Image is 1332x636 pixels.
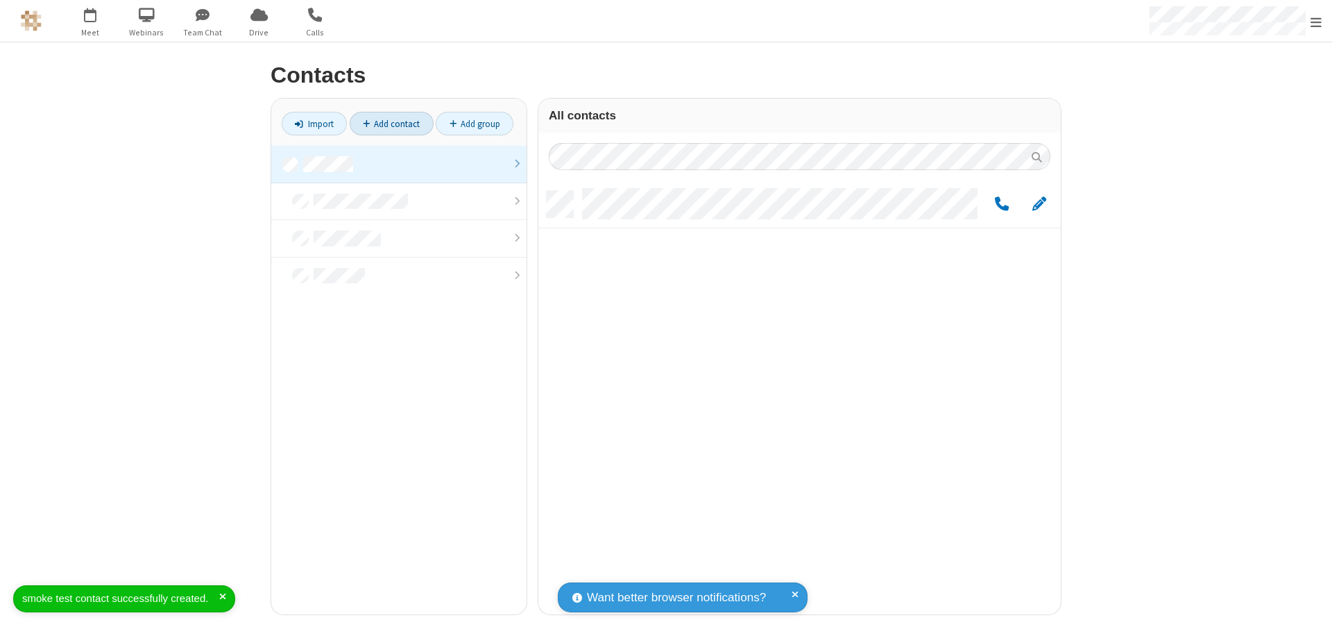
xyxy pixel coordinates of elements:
a: Add contact [350,112,434,135]
h2: Contacts [271,63,1061,87]
span: Calls [289,26,341,39]
span: Webinars [121,26,173,39]
span: Team Chat [177,26,229,39]
button: Edit [1025,196,1052,213]
img: QA Selenium DO NOT DELETE OR CHANGE [21,10,42,31]
button: Call by phone [988,196,1015,213]
a: Add group [436,112,513,135]
span: Drive [233,26,285,39]
a: Import [282,112,347,135]
span: Meet [65,26,117,39]
div: smoke test contact successfully created. [22,591,219,607]
div: grid [538,181,1061,614]
h3: All contacts [549,109,1050,122]
span: Want better browser notifications? [587,589,766,607]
